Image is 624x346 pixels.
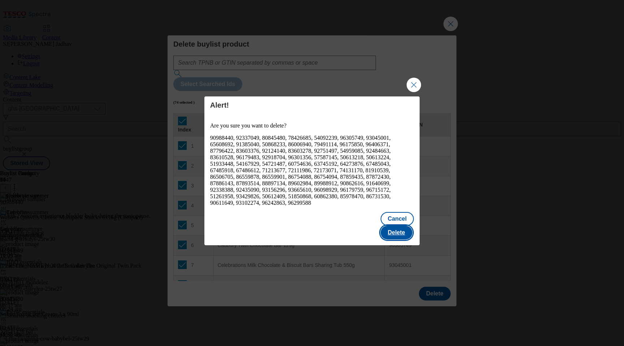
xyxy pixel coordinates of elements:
[381,226,412,239] button: Delete
[381,212,414,226] button: Cancel
[204,96,420,245] div: Modal
[210,101,414,109] h4: Alert!
[407,78,421,92] button: Close Modal
[210,135,414,206] div: 90988440, 92337049, 80845480, 78426685, 54092239, 96305749, 93045001, 65608692, 91385040, 5086823...
[210,122,414,129] p: Are you sure you want to delete?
